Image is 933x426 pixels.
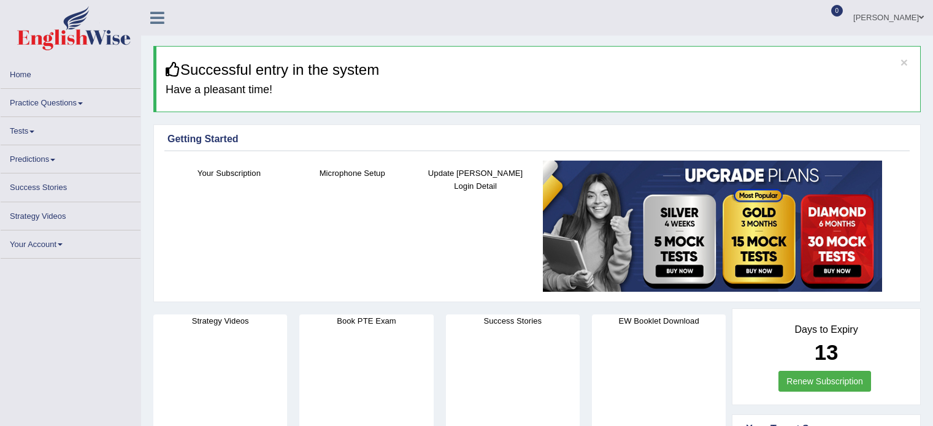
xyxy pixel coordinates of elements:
b: 13 [815,340,839,364]
a: Strategy Videos [1,202,140,226]
h4: Success Stories [446,314,580,327]
img: small5.jpg [543,161,882,292]
a: Renew Subscription [778,371,871,392]
h4: Microphone Setup [297,167,408,180]
h4: Book PTE Exam [299,314,433,327]
h4: Your Subscription [174,167,285,180]
a: Success Stories [1,173,140,197]
h3: Successful entry in the system [166,62,911,78]
a: Home [1,61,140,85]
a: Your Account [1,230,140,254]
button: × [900,56,908,69]
span: 0 [831,5,843,17]
a: Predictions [1,145,140,169]
h4: Days to Expiry [746,324,907,335]
a: Tests [1,117,140,141]
h4: EW Booklet Download [592,314,726,327]
h4: Strategy Videos [153,314,287,327]
h4: Have a pleasant time! [166,84,911,96]
a: Practice Questions [1,89,140,113]
div: Getting Started [167,132,907,146]
h4: Update [PERSON_NAME] Login Detail [420,167,531,192]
